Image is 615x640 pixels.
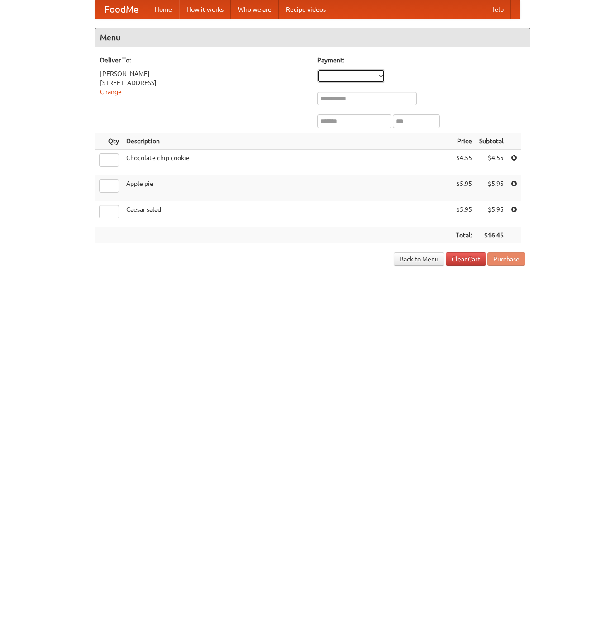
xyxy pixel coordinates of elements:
td: Caesar salad [123,201,452,227]
a: Change [100,88,122,95]
td: $5.95 [476,175,507,201]
a: Clear Cart [446,252,486,266]
td: $5.95 [476,201,507,227]
a: How it works [179,0,231,19]
th: Subtotal [476,133,507,150]
button: Purchase [487,252,525,266]
h4: Menu [95,28,530,47]
a: FoodMe [95,0,148,19]
td: $5.95 [452,175,476,201]
th: $16.45 [476,227,507,244]
a: Who we are [231,0,279,19]
a: Recipe videos [279,0,333,19]
td: Chocolate chip cookie [123,150,452,175]
div: [PERSON_NAME] [100,69,308,78]
td: $4.55 [476,150,507,175]
td: $5.95 [452,201,476,227]
h5: Deliver To: [100,56,308,65]
th: Qty [95,133,123,150]
th: Description [123,133,452,150]
th: Price [452,133,476,150]
a: Back to Menu [394,252,444,266]
h5: Payment: [317,56,525,65]
a: Help [483,0,511,19]
a: Home [148,0,179,19]
div: [STREET_ADDRESS] [100,78,308,87]
th: Total: [452,227,476,244]
td: Apple pie [123,175,452,201]
td: $4.55 [452,150,476,175]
